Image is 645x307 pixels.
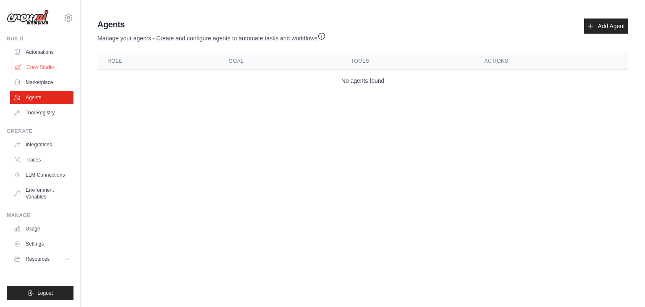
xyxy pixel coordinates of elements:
[37,290,53,296] span: Logout
[97,19,326,30] h2: Agents
[10,222,73,236] a: Usage
[7,10,49,26] img: Logo
[11,61,74,74] a: Crew Studio
[7,286,73,300] button: Logout
[10,91,73,104] a: Agents
[219,53,341,70] th: Goal
[7,212,73,219] div: Manage
[341,53,475,70] th: Tools
[10,252,73,266] button: Resources
[10,168,73,182] a: LLM Connections
[10,76,73,89] a: Marketplace
[10,237,73,251] a: Settings
[97,30,326,42] p: Manage your agents - Create and configure agents to automate tasks and workflows
[10,45,73,59] a: Automations
[7,35,73,42] div: Build
[7,128,73,135] div: Operate
[474,53,628,70] th: Actions
[10,183,73,204] a: Environment Variables
[10,153,73,167] a: Traces
[97,70,628,92] td: No agents found
[26,256,50,262] span: Resources
[10,138,73,151] a: Integrations
[584,19,628,34] a: Add Agent
[10,106,73,119] a: Tool Registry
[97,53,219,70] th: Role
